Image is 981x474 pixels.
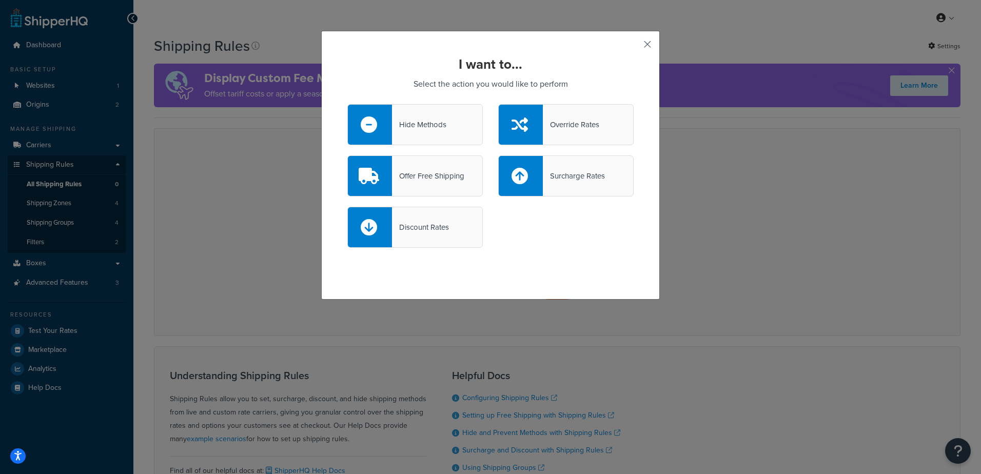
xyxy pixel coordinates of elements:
[392,117,446,132] div: Hide Methods
[392,169,464,183] div: Offer Free Shipping
[392,220,449,234] div: Discount Rates
[459,54,522,74] strong: I want to...
[347,77,634,91] p: Select the action you would like to perform
[543,117,599,132] div: Override Rates
[543,169,605,183] div: Surcharge Rates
